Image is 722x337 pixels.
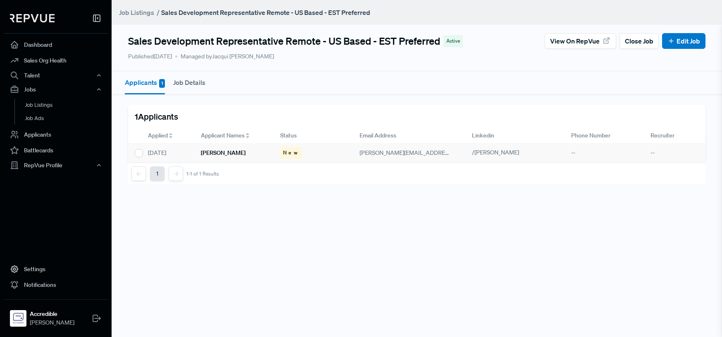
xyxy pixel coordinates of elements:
[280,131,297,140] span: Status
[283,149,299,156] span: New
[14,99,119,112] a: Job Listings
[3,127,108,142] a: Applicants
[10,14,55,22] img: RepVue
[565,144,644,163] div: --
[150,166,164,181] button: 1
[651,131,674,140] span: Recruiter
[3,158,108,172] button: RepVue Profile
[169,166,183,181] button: Next
[3,82,108,96] button: Jobs
[119,7,154,17] a: Job Listings
[173,72,205,93] button: Job Details
[3,261,108,277] a: Settings
[201,131,245,140] span: Applicant Names
[141,144,194,163] div: [DATE]
[360,149,543,156] span: [PERSON_NAME][EMAIL_ADDRESS][PERSON_NAME][DOMAIN_NAME]
[131,166,146,181] button: Previous
[157,8,160,17] span: /
[662,33,705,49] button: Edit Job
[625,36,653,46] span: Close Job
[3,277,108,293] a: Notifications
[14,112,119,125] a: Job Ads
[3,299,108,330] a: AccredibleAccredible[PERSON_NAME]
[550,36,600,46] span: View on RepVue
[159,79,165,88] span: 1
[131,166,219,181] nav: pagination
[472,149,529,156] a: /[PERSON_NAME]
[3,68,108,82] button: Talent
[3,53,108,68] a: Sales Org Health
[571,131,610,140] span: Phone Number
[186,171,219,177] div: 1-1 of 1 Results
[3,142,108,158] a: Battlecards
[12,312,25,325] img: Accredible
[128,35,440,47] h4: Sales Development Representative Remote - US Based - EST Preferred
[175,52,274,61] span: Managed by Jacqui [PERSON_NAME]
[545,33,616,49] button: View on RepVue
[125,72,165,94] button: Applicants
[135,111,178,121] h5: 1 Applicants
[128,52,172,61] p: Published [DATE]
[472,131,494,140] span: Linkedin
[30,310,74,318] strong: Accredible
[148,131,168,140] span: Applied
[141,128,194,144] div: Toggle SortBy
[472,149,519,156] span: /[PERSON_NAME]
[3,37,108,53] a: Dashboard
[194,128,274,144] div: Toggle SortBy
[446,37,460,45] span: Active
[620,33,659,49] button: Close Job
[161,8,370,17] strong: Sales Development Representative Remote - US Based - EST Preferred
[667,36,700,46] a: Edit Job
[360,131,396,140] span: Email Address
[201,149,245,156] h6: [PERSON_NAME]
[30,318,74,327] span: [PERSON_NAME]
